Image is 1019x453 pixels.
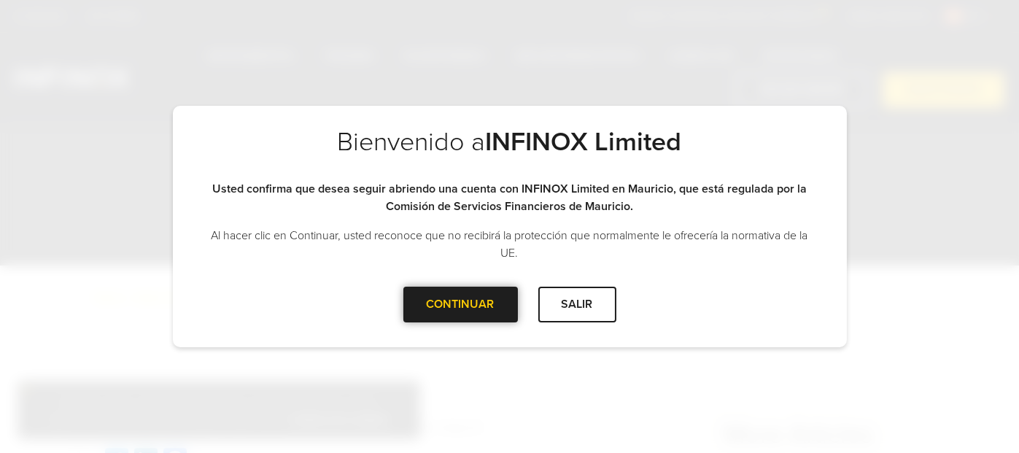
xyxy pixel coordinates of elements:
[202,227,818,262] p: Al hacer clic en Continuar, usted reconoce que no recibirá la protección que normalmente le ofrec...
[486,126,682,158] strong: INFINOX Limited
[202,126,818,180] h2: Bienvenido a
[212,182,807,214] strong: Usted confirma que desea seguir abriendo una cuenta con INFINOX Limited en Mauricio, que está reg...
[403,287,518,322] div: CONTINUAR
[538,287,616,322] div: SALIR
